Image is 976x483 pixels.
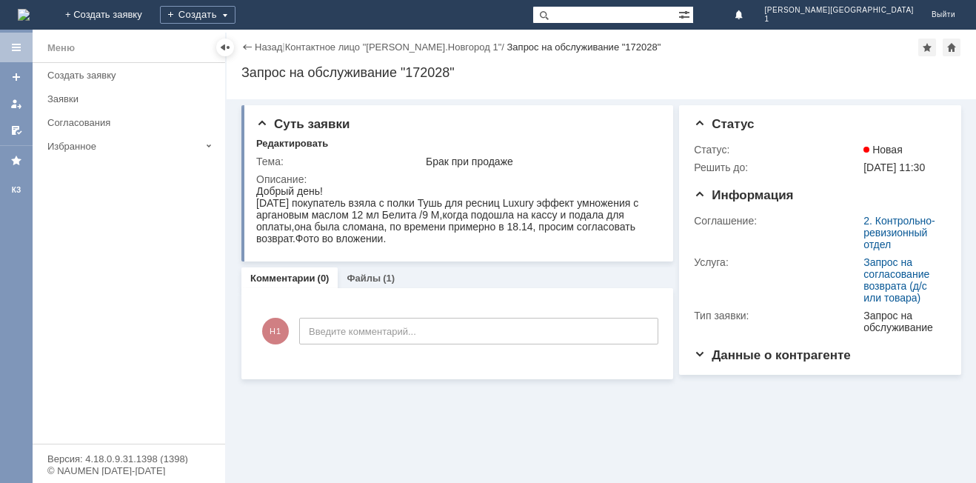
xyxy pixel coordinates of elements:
div: Избранное [47,141,200,152]
div: Создать [160,6,235,24]
span: Расширенный поиск [678,7,693,21]
div: Версия: 4.18.0.9.31.1398 (1398) [47,454,210,464]
div: © NAUMEN [DATE]-[DATE] [47,466,210,476]
a: Мои согласования [4,119,28,142]
div: Соглашение: [694,215,860,227]
div: Создать заявку [47,70,216,81]
a: Комментарии [250,273,315,284]
div: Добавить в избранное [918,39,936,56]
span: Н1 [262,318,289,344]
div: Описание: [256,173,658,185]
div: / [285,41,507,53]
div: Редактировать [256,138,328,150]
div: Запрос на обслуживание [863,310,940,333]
span: 1 [765,15,914,24]
div: Меню [47,39,75,57]
a: Перейти на домашнюю страницу [18,9,30,21]
span: [PERSON_NAME][GEOGRAPHIC_DATA] [765,6,914,15]
span: Данные о контрагенте [694,348,851,362]
div: КЗ [4,184,28,196]
a: Назад [255,41,282,53]
div: Запрос на обслуживание "172028" [507,41,661,53]
a: Контактное лицо "[PERSON_NAME].Новгород 1" [285,41,502,53]
div: Сделать домашней страницей [943,39,960,56]
a: Согласования [41,111,222,134]
div: Заявки [47,93,216,104]
span: Новая [863,144,903,156]
span: [DATE] 11:30 [863,161,925,173]
a: Заявки [41,87,222,110]
a: Создать заявку [41,64,222,87]
div: Тема: [256,156,423,167]
div: Решить до: [694,161,860,173]
a: 2. Контрольно-ревизионный отдел [863,215,935,250]
a: Мои заявки [4,92,28,116]
span: Статус [694,117,754,131]
a: КЗ [4,179,28,202]
div: (0) [318,273,330,284]
span: Суть заявки [256,117,350,131]
a: Запрос на согласование возврата (д/с или товара) [863,256,929,304]
div: (1) [383,273,395,284]
div: Запрос на обслуживание "172028" [241,65,961,80]
div: Согласования [47,117,216,128]
a: Файлы [347,273,381,284]
a: Создать заявку [4,65,28,89]
div: Брак при продаже [426,156,655,167]
div: | [282,41,284,52]
img: logo [18,9,30,21]
div: Статус: [694,144,860,156]
div: Тип заявки: [694,310,860,322]
div: Услуга: [694,256,860,268]
span: Информация [694,188,793,202]
div: Скрыть меню [216,39,234,56]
